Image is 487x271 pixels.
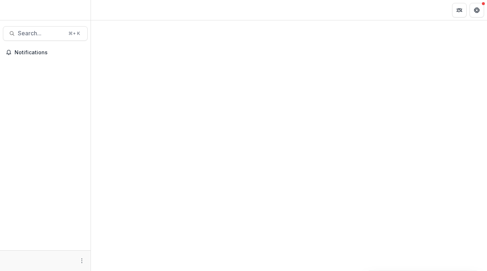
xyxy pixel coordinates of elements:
[3,47,88,58] button: Notifications
[15,50,85,56] span: Notifications
[77,256,86,265] button: More
[94,5,125,15] nav: breadcrumb
[452,3,467,17] button: Partners
[18,30,64,37] span: Search...
[470,3,484,17] button: Get Help
[3,26,88,41] button: Search...
[67,30,81,38] div: ⌘ + K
